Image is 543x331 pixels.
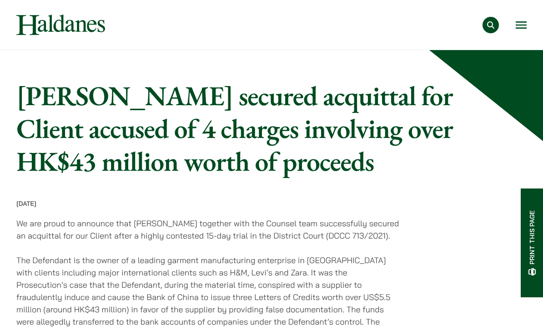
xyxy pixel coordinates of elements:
h1: [PERSON_NAME] secured acquittal for Client accused of 4 charges involving over HK$43 million wort... [16,79,458,178]
img: Logo of Haldanes [16,15,105,35]
time: [DATE] [16,199,36,208]
button: Open menu [516,21,527,29]
button: Search [483,17,499,33]
p: We are proud to announce that [PERSON_NAME] together with the Counsel team successfully secured a... [16,217,399,242]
